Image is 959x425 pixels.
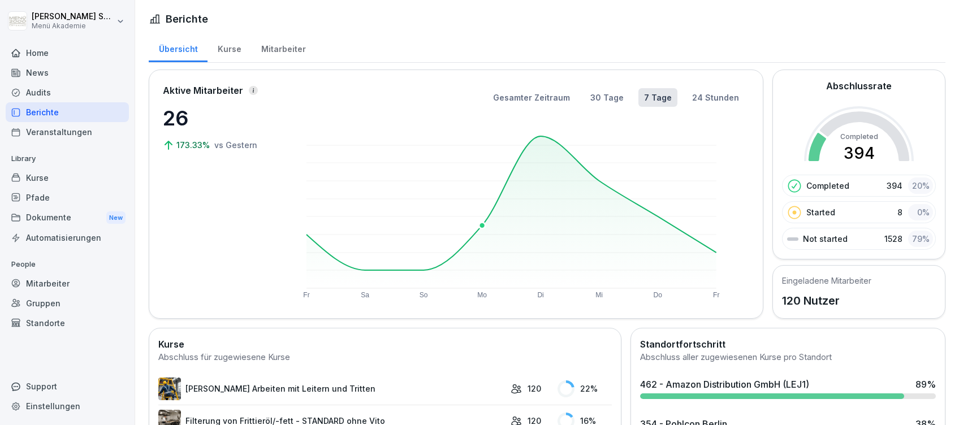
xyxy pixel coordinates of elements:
[6,150,129,168] p: Library
[884,233,902,245] p: 1528
[163,84,243,97] p: Aktive Mitarbeiter
[596,291,603,299] text: Mi
[6,168,129,188] a: Kurse
[149,33,208,62] a: Übersicht
[897,206,902,218] p: 8
[163,103,276,133] p: 26
[420,291,428,299] text: So
[782,292,871,309] p: 120 Nutzer
[6,122,129,142] a: Veranstaltungen
[251,33,316,62] a: Mitarbeiter
[32,12,114,21] p: [PERSON_NAME] Schülzke
[166,11,208,27] h1: Berichte
[6,376,129,396] div: Support
[908,177,933,194] div: 20 %
[887,180,902,192] p: 394
[32,22,114,30] p: Menü Akademie
[640,337,936,351] h2: Standortfortschritt
[6,293,129,313] a: Gruppen
[176,139,212,151] p: 173.33%
[826,79,892,93] h2: Abschlussrate
[638,88,677,107] button: 7 Tage
[686,88,745,107] button: 24 Stunden
[487,88,576,107] button: Gesamter Zeitraum
[6,228,129,248] a: Automatisierungen
[585,88,629,107] button: 30 Tage
[158,378,181,400] img: v7bxruicv7vvt4ltkcopmkzf.png
[806,180,849,192] p: Completed
[636,373,940,404] a: 462 - Amazon Distribution GmbH (LEJ1)89%
[6,102,129,122] a: Berichte
[208,33,251,62] a: Kurse
[6,207,129,228] a: DokumenteNew
[361,291,369,299] text: Sa
[214,139,257,151] p: vs Gestern
[908,204,933,220] div: 0 %
[713,291,719,299] text: Fr
[640,351,936,364] div: Abschluss aller zugewiesenen Kurse pro Standort
[158,337,612,351] h2: Kurse
[6,63,129,83] a: News
[6,207,129,228] div: Dokumente
[558,380,612,397] div: 22 %
[477,291,487,299] text: Mo
[640,378,809,391] div: 462 - Amazon Distribution GmbH (LEJ1)
[106,211,126,224] div: New
[6,43,129,63] a: Home
[6,255,129,274] p: People
[158,351,612,364] div: Abschluss für zugewiesene Kurse
[538,291,544,299] text: Di
[6,313,129,333] a: Standorte
[915,378,936,391] div: 89 %
[528,383,541,394] p: 120
[908,231,933,247] div: 79 %
[6,188,129,207] a: Pfade
[6,396,129,416] a: Einstellungen
[6,274,129,293] a: Mitarbeiter
[803,233,848,245] p: Not started
[6,83,129,102] a: Audits
[158,378,505,400] a: [PERSON_NAME] Arbeiten mit Leitern und Tritten
[806,206,835,218] p: Started
[654,291,663,299] text: Do
[782,275,871,287] h5: Eingeladene Mitarbeiter
[303,291,309,299] text: Fr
